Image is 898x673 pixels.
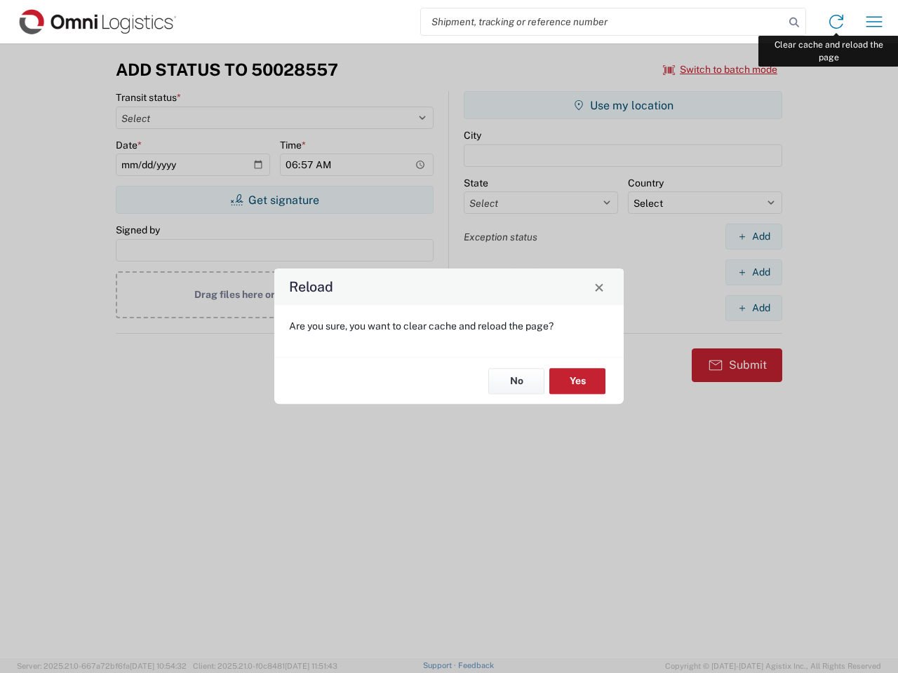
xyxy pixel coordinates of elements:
button: Yes [549,368,605,394]
h4: Reload [289,277,333,297]
input: Shipment, tracking or reference number [421,8,784,35]
button: No [488,368,544,394]
button: Close [589,277,609,297]
p: Are you sure, you want to clear cache and reload the page? [289,320,609,332]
